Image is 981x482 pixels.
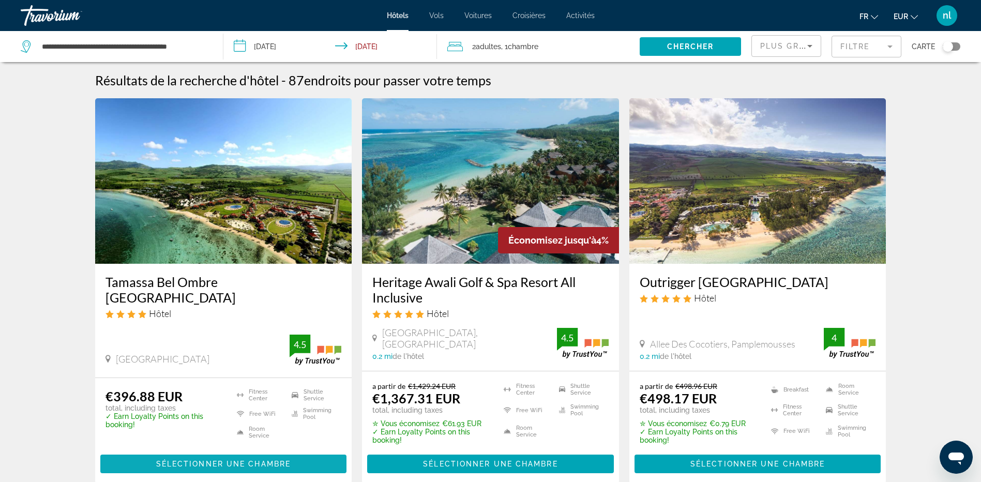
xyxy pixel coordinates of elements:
p: €0.79 EUR [640,419,758,428]
button: Change language [859,9,878,24]
button: User Menu [933,5,960,26]
img: trustyou-badge.svg [824,328,876,358]
button: Change currency [894,9,918,24]
a: Activités [566,11,595,20]
p: total, including taxes [640,406,758,414]
ins: €498.17 EUR [640,390,717,406]
img: Hotel image [362,98,619,264]
span: [GEOGRAPHIC_DATA] [116,353,209,365]
span: Chercher [667,42,714,51]
img: trustyou-badge.svg [557,328,609,358]
span: de l'hôtel [393,352,424,360]
li: Free WiFi [499,402,553,418]
span: fr [859,12,868,21]
a: Sélectionner une chambre [367,457,614,468]
a: Tamassa Bel Ombre [GEOGRAPHIC_DATA] [105,274,342,305]
span: endroits pour passer votre temps [304,72,491,88]
span: de l'hôtel [660,352,691,360]
button: Check-in date: Feb 20, 2026 Check-out date: Feb 22, 2026 [223,31,436,62]
li: Fitness Center [499,382,553,397]
li: Shuttle Service [286,388,341,402]
span: Chambre [508,42,538,51]
img: Hotel image [95,98,352,264]
span: Plus grandes économies [760,42,884,50]
p: €61.93 EUR [372,419,491,428]
span: Sélectionner une chambre [690,460,825,468]
span: Économisez jusqu'à [508,235,596,246]
span: Adultes [476,42,501,51]
div: 4 [824,332,844,344]
li: Room Service [232,426,286,439]
button: Sélectionner une chambre [367,455,614,473]
img: trustyou-badge.svg [290,335,341,365]
a: Voitures [464,11,492,20]
span: Carte [912,39,935,54]
a: Vols [429,11,444,20]
ins: €396.88 EUR [105,388,183,404]
ins: €1,367.31 EUR [372,390,460,406]
div: 4% [498,227,619,253]
a: Croisières [512,11,546,20]
a: Sélectionner une chambre [635,457,881,468]
p: ✓ Earn Loyalty Points on this booking! [105,412,224,429]
li: Room Service [821,382,876,397]
button: Travelers: 2 adults, 0 children [437,31,640,62]
div: 5 star Hotel [372,308,609,319]
span: , 1 [501,39,538,54]
a: Heritage Awali Golf & Spa Resort All Inclusive [372,274,609,305]
del: €1,429.24 EUR [408,382,456,390]
a: Travorium [21,2,124,29]
del: €498.96 EUR [675,382,717,390]
span: Sélectionner une chambre [423,460,557,468]
p: total, including taxes [372,406,491,414]
span: nl [943,10,951,21]
mat-select: Sort by [760,40,812,52]
li: Breakfast [766,382,821,397]
li: Shuttle Service [821,402,876,418]
li: Room Service [499,424,553,439]
span: 2 [472,39,501,54]
span: Sélectionner une chambre [156,460,291,468]
span: a partir de [372,382,405,390]
li: Fitness Center [232,388,286,402]
p: ✓ Earn Loyalty Points on this booking! [372,428,491,444]
h2: 87 [289,72,491,88]
span: - [281,72,286,88]
li: Shuttle Service [554,382,609,397]
span: Hôtel [427,308,449,319]
span: Hôtel [694,292,716,304]
span: Allee Des Cocotiers, Pamplemousses [650,338,795,350]
div: 4.5 [557,332,578,344]
p: total, including taxes [105,404,224,412]
span: 0.2 mi [372,352,393,360]
div: 5 star Hotel [640,292,876,304]
li: Fitness Center [766,402,821,418]
span: Hôtel [149,308,171,319]
li: Swimming Pool [821,424,876,439]
span: a partir de [640,382,673,390]
span: ✮ Vous économisez [640,419,707,428]
li: Swimming Pool [554,402,609,418]
img: Hotel image [629,98,886,264]
p: ✓ Earn Loyalty Points on this booking! [640,428,758,444]
span: 0.2 mi [640,352,660,360]
li: Swimming Pool [286,407,341,420]
iframe: Bouton de lancement de la fenêtre de messagerie [940,441,973,474]
a: Sélectionner une chambre [100,457,347,468]
li: Free WiFi [766,424,821,439]
a: Outrigger [GEOGRAPHIC_DATA] [640,274,876,290]
h1: Résultats de la recherche d'hôtel [95,72,279,88]
a: Hôtels [387,11,409,20]
span: [GEOGRAPHIC_DATA], [GEOGRAPHIC_DATA] [382,327,557,350]
div: 4.5 [290,338,310,351]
